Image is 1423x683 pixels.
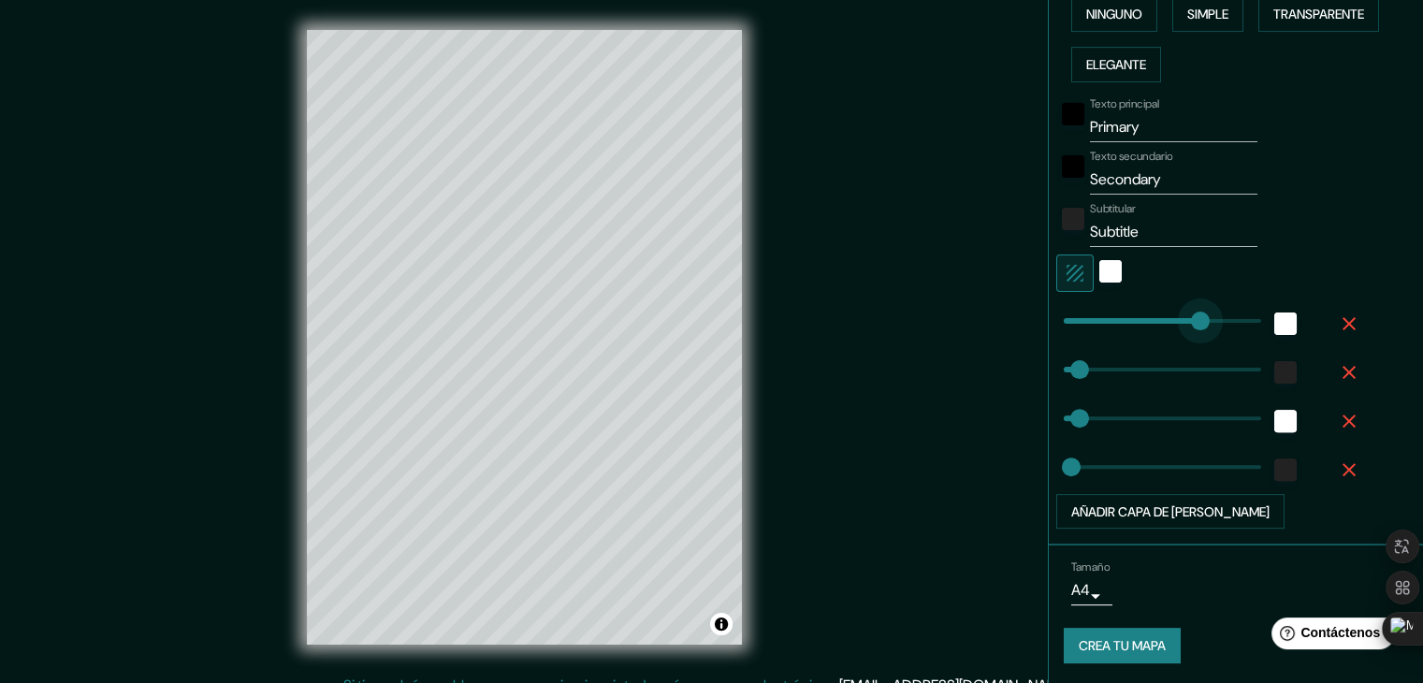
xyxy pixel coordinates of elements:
font: Transparente [1273,6,1364,22]
button: Añadir capa de [PERSON_NAME] [1056,494,1285,530]
font: Crea tu mapa [1079,638,1166,655]
font: Texto secundario [1090,149,1173,164]
button: blanco [1274,312,1297,335]
button: color-222222 [1274,361,1297,384]
button: color-222222 [1274,458,1297,481]
font: Subtitular [1090,201,1136,216]
font: A4 [1071,580,1090,600]
font: Tamaño [1071,560,1110,575]
font: Elegante [1086,56,1146,73]
font: Simple [1187,6,1228,22]
font: Ninguno [1086,6,1142,22]
div: A4 [1071,575,1112,605]
button: blanco [1274,410,1297,432]
iframe: Lanzador de widgets de ayuda [1256,610,1402,662]
button: negro [1062,103,1084,125]
button: negro [1062,155,1084,178]
button: Activar o desactivar atribución [710,613,733,635]
button: color-222222 [1062,208,1084,230]
font: Texto principal [1090,96,1159,111]
font: Añadir capa de [PERSON_NAME] [1071,503,1270,520]
button: Elegante [1071,47,1161,82]
button: blanco [1099,260,1122,283]
button: Crea tu mapa [1064,628,1181,663]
